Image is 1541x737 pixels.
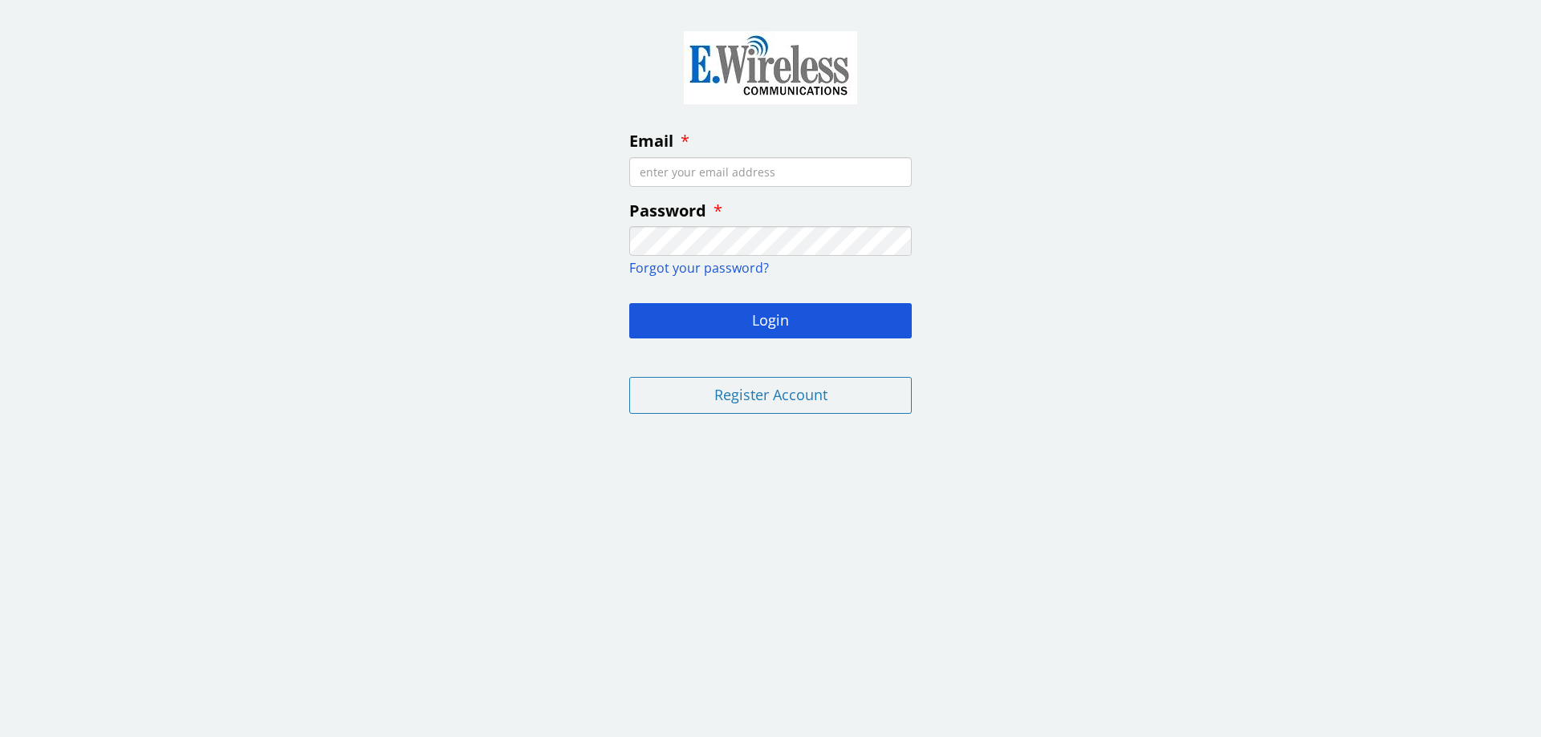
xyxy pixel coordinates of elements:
span: Password [629,200,706,221]
input: enter your email address [629,157,912,187]
button: Register Account [629,377,912,414]
a: Forgot your password? [629,259,769,277]
button: Login [629,303,912,338]
span: Email [629,130,673,152]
